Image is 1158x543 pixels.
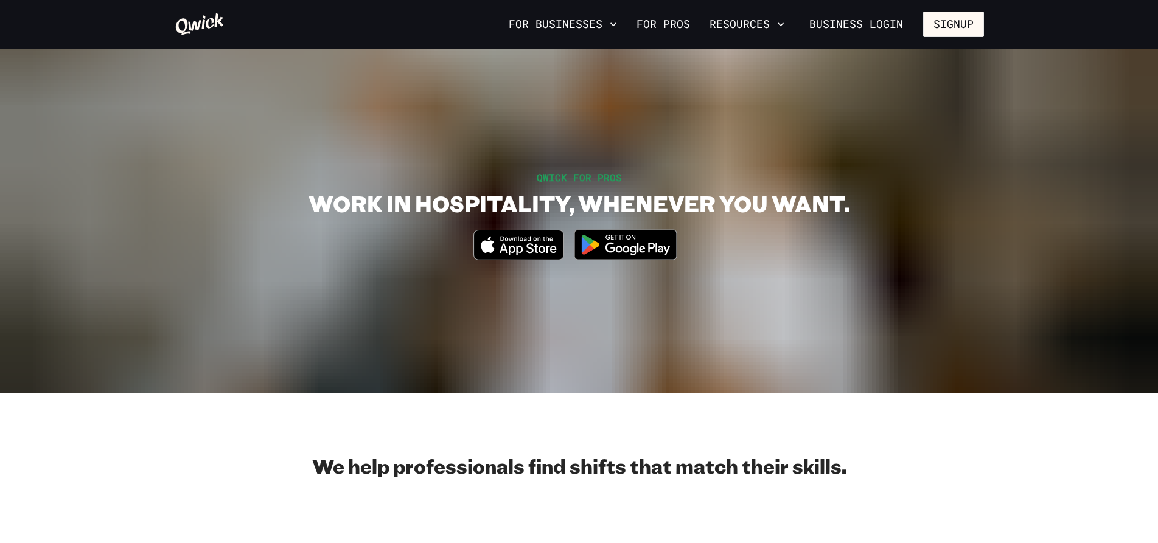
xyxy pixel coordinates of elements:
img: Get it on Google Play [567,222,685,268]
button: Resources [705,14,789,35]
a: Download on the App Store [473,250,565,263]
span: QWICK FOR PROS [537,171,622,184]
a: Business Login [799,12,913,37]
a: For Pros [632,14,695,35]
button: Signup [923,12,984,37]
button: For Businesses [504,14,622,35]
h1: WORK IN HOSPITALITY, WHENEVER YOU WANT. [309,190,849,217]
h2: We help professionals find shifts that match their skills. [175,454,984,478]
